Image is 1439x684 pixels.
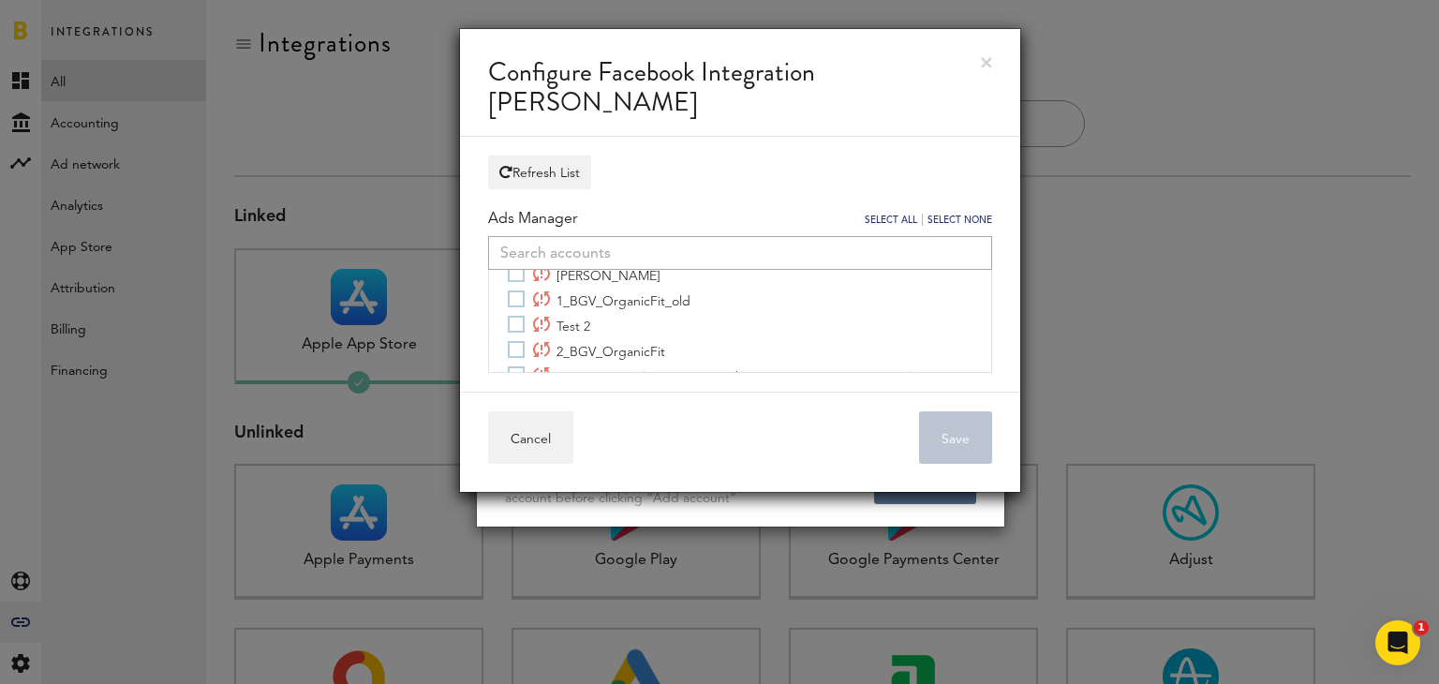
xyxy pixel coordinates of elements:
a: Select None [927,216,992,225]
span: 1 [1414,620,1429,635]
span: [PERSON_NAME] [532,266,660,283]
span: 2_BGV_OrganicFit [532,342,665,359]
iframe: Intercom live chat [1375,620,1420,665]
button: Refresh List [488,156,591,189]
div: Configure Facebook Integration [PERSON_NAME] [460,29,1020,137]
span: Test 2 [532,317,590,334]
button: Cancel [488,411,573,464]
span: Support [37,13,105,30]
input: Search accounts [488,236,992,270]
span: | [921,214,924,226]
div: Ads Manager [488,208,577,231]
a: Select All [865,216,917,225]
span: 1_BGV_Dogo_(ex_1_BGV_Waybetter_ex_3_BGV_Synctuition) [532,367,914,384]
span: 1_BGV_OrganicFit_old [532,291,690,308]
button: Save [919,411,992,464]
